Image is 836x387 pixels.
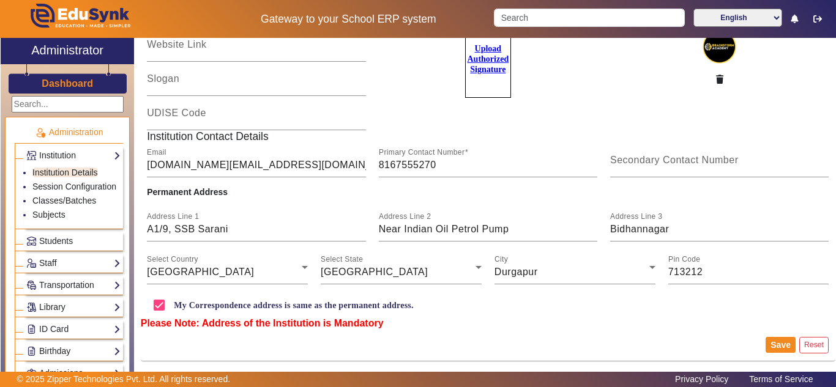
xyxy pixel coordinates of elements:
[610,222,829,237] input: Address Line 3
[468,44,509,74] u: Upload Authorized Signature
[12,96,124,112] input: Search...
[42,78,93,89] h3: Dashboard
[379,213,431,221] mat-label: Address Line 2
[141,317,835,329] h6: Please Note: Address of the Institution is Mandatory
[321,256,363,264] mat-label: Select State
[216,13,482,26] h5: Gateway to your School ERP system
[32,182,116,191] a: Session Configuration
[147,222,365,237] input: Address Line 1
[379,158,597,172] input: Primary Contact Number
[696,24,742,70] img: 4dcf187e-2f27-4ade-b959-b2f9e772b784
[15,126,123,139] p: Administration
[171,300,414,311] label: My Correspondence address is same as the permanent address.
[32,210,65,219] a: Subjects
[668,256,700,264] mat-label: Pin Code
[147,39,206,50] mat-label: Website Link
[35,127,46,138] img: Administration.png
[32,168,98,177] a: Institution Details
[147,73,179,84] mat-label: Slogan
[26,234,121,248] a: Students
[31,43,103,57] h2: Administrator
[147,76,365,91] input: Slogan
[147,149,166,157] mat-label: Email
[494,9,684,27] input: Search
[147,158,365,172] input: Email
[321,267,428,277] span: [GEOGRAPHIC_DATA]
[41,77,94,90] a: Dashboard
[668,265,829,279] input: Pin Code
[147,187,228,197] b: Permanent Address
[379,149,465,157] mat-label: Primary Contact Number
[379,222,597,237] input: Address Line 2
[141,130,835,143] h5: Institution Contact Details
[17,373,231,386] p: © 2025 Zipper Technologies Pvt. Ltd. All rights reserved.
[147,267,254,277] span: [GEOGRAPHIC_DATA]
[32,196,96,205] a: Classes/Batches
[1,38,134,64] a: Administrator
[39,236,73,246] span: Students
[147,213,199,221] mat-label: Address Line 1
[147,42,365,57] input: Website Link
[610,155,738,165] mat-label: Secondary Contact Number
[610,213,662,221] mat-label: Address Line 3
[669,371,734,387] a: Privacy Policy
[147,111,365,125] input: UDISE Code
[147,256,198,264] mat-label: Select Country
[743,371,819,387] a: Terms of Service
[147,108,206,118] mat-label: UDISE Code
[495,267,538,277] span: Durgapur
[766,337,796,353] button: Save
[495,256,508,264] mat-label: City
[799,337,829,353] button: Reset
[27,237,36,246] img: Students.png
